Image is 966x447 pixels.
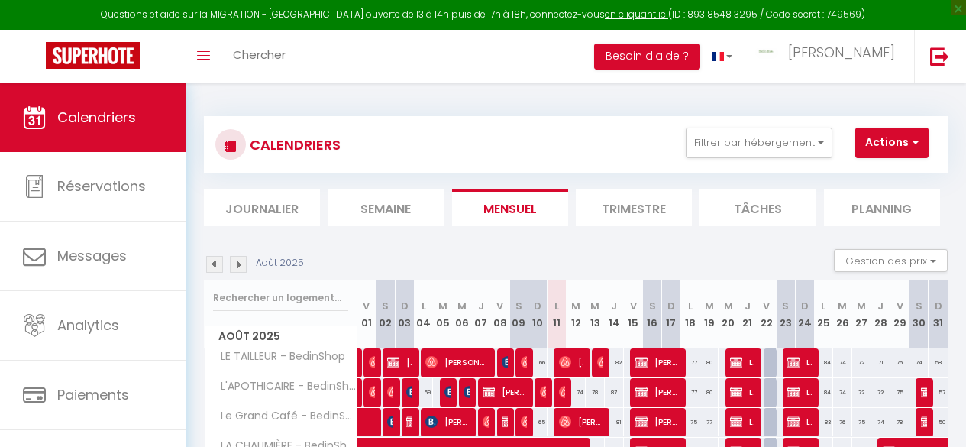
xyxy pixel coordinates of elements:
h3: CALENDRIERS [246,128,341,162]
th: 01 [357,280,376,348]
div: 74 [567,378,586,407]
abbr: M [438,299,447,313]
div: 87 [605,378,624,407]
abbr: S [515,299,522,313]
div: 74 [833,348,852,377]
div: 58 [929,348,948,377]
span: [PERSON_NAME] [559,407,602,436]
li: Planning [824,189,940,226]
li: Mensuel [452,189,568,226]
button: Besoin d'aide ? [594,44,700,70]
abbr: L [821,299,825,313]
div: 59 [414,378,433,407]
div: 74 [871,408,890,436]
span: Chercher [233,47,286,63]
span: Les Musicades [787,377,812,407]
span: [PERSON_NAME] [387,348,412,377]
div: 84 [814,348,833,377]
div: 77 [680,378,699,407]
abbr: V [496,299,503,313]
span: [PERSON_NAME] [540,377,546,407]
th: 22 [757,280,776,348]
span: [PERSON_NAME] [559,348,583,377]
div: 81 [605,408,624,436]
div: 75 [852,408,871,436]
span: [PERSON_NAME] [444,377,451,407]
th: 17 [662,280,681,348]
th: 08 [490,280,509,348]
th: 31 [929,280,948,348]
div: 72 [852,348,871,377]
abbr: M [457,299,467,313]
abbr: M [724,299,733,313]
img: logout [930,47,949,66]
abbr: M [571,299,580,313]
span: Réservations [57,177,146,196]
abbr: D [401,299,409,313]
abbr: V [630,299,637,313]
abbr: L [554,299,559,313]
abbr: J [478,299,484,313]
th: 13 [586,280,605,348]
div: 65 [528,408,548,436]
th: 15 [624,280,643,348]
li: Trimestre [576,189,692,226]
div: 75 [890,378,909,407]
a: en cliquant ici [605,8,668,21]
li: Tâches [699,189,816,226]
span: Analytics [57,316,119,335]
abbr: J [611,299,617,313]
span: Le Grand Café - BedinShop [207,408,360,425]
div: 72 [871,378,890,407]
button: Filtrer par hébergement [686,128,832,158]
div: 74 [909,348,929,377]
span: Les Musicades [787,348,812,377]
span: Paiements [57,385,129,404]
span: [PERSON_NAME] [369,377,375,407]
th: 10 [528,280,548,348]
div: 80 [699,348,719,377]
a: [PERSON_NAME] [351,348,359,377]
li: Semaine [328,189,444,226]
abbr: D [534,299,541,313]
div: 76 [833,408,852,436]
a: Chercher [221,30,297,83]
th: 25 [814,280,833,348]
span: [PERSON_NAME] [502,407,508,436]
span: [PERSON_NAME] [559,377,565,407]
span: [PERSON_NAME] [635,348,678,377]
abbr: S [782,299,789,313]
span: [PERSON_NAME] [406,407,412,436]
abbr: L [688,299,693,313]
button: Gestion des prix [834,249,948,272]
span: [PERSON_NAME] [502,348,508,377]
div: 72 [852,378,871,407]
span: [PERSON_NAME] [425,348,486,377]
abbr: J [745,299,751,313]
abbr: V [763,299,770,313]
abbr: S [649,299,656,313]
th: 12 [567,280,586,348]
abbr: D [667,299,675,313]
span: [PERSON_NAME] [635,407,678,436]
abbr: M [857,299,866,313]
span: [PERSON_NAME] & [PERSON_NAME] [521,407,527,436]
span: [PERSON_NAME] [483,407,489,436]
div: 76 [890,348,909,377]
div: 74 [833,378,852,407]
p: Août 2025 [256,256,304,270]
span: [PERSON_NAME] [788,43,895,62]
div: 82 [605,348,624,377]
abbr: M [705,299,714,313]
div: 78 [890,408,909,436]
div: 84 [814,378,833,407]
th: 26 [833,280,852,348]
span: [PERSON_NAME] [PERSON_NAME] [425,407,468,436]
th: 09 [509,280,528,348]
div: 71 [871,348,890,377]
th: 20 [719,280,738,348]
span: [PERSON_NAME] [369,348,375,377]
div: 78 [586,378,605,407]
div: 77 [699,408,719,436]
span: [PERSON_NAME] [387,377,393,407]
